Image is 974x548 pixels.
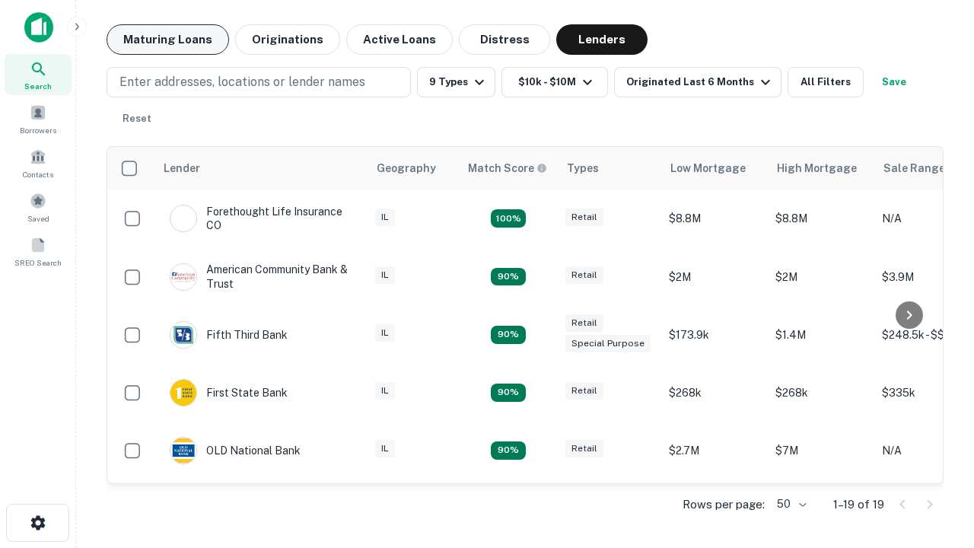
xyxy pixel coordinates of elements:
[375,440,395,457] div: IL
[170,321,288,349] div: Fifth Third Bank
[24,12,53,43] img: capitalize-icon.png
[768,147,874,190] th: High Mortgage
[565,382,603,400] div: Retail
[883,159,945,177] div: Sale Range
[170,205,352,232] div: Forethought Life Insurance CO
[417,67,495,97] button: 9 Types
[567,159,599,177] div: Types
[5,186,72,228] a: Saved
[565,314,603,332] div: Retail
[346,24,453,55] button: Active Loans
[870,67,918,97] button: Save your search to get updates of matches that match your search criteria.
[459,147,558,190] th: Capitalize uses an advanced AI algorithm to match your search with the best lender. The match sco...
[119,73,365,91] p: Enter addresses, locations or lender names
[23,168,53,180] span: Contacts
[5,98,72,139] a: Borrowers
[501,67,608,97] button: $10k - $10M
[661,147,768,190] th: Low Mortgage
[614,67,781,97] button: Originated Last 6 Months
[170,264,196,290] img: picture
[170,379,288,406] div: First State Bank
[491,384,526,402] div: Matching Properties: 2, hasApolloMatch: undefined
[833,495,884,514] p: 1–19 of 19
[768,190,874,247] td: $8.8M
[5,231,72,272] a: SREO Search
[170,380,196,406] img: picture
[170,263,352,290] div: American Community Bank & Trust
[5,142,72,183] a: Contacts
[375,382,395,400] div: IL
[170,437,301,464] div: OLD National Bank
[5,54,72,95] a: Search
[565,335,651,352] div: Special Purpose
[491,326,526,344] div: Matching Properties: 2, hasApolloMatch: undefined
[154,147,368,190] th: Lender
[468,160,544,177] h6: Match Score
[661,190,768,247] td: $8.8M
[107,24,229,55] button: Maturing Loans
[565,209,603,226] div: Retail
[661,247,768,305] td: $2M
[468,160,547,177] div: Capitalize uses an advanced AI algorithm to match your search with the best lender. The match sco...
[661,479,768,537] td: $4.2M
[170,322,196,348] img: picture
[20,124,56,136] span: Borrowers
[777,159,857,177] div: High Mortgage
[788,67,864,97] button: All Filters
[164,159,200,177] div: Lender
[375,266,395,284] div: IL
[24,80,52,92] span: Search
[768,364,874,422] td: $268k
[113,104,161,134] button: Reset
[170,438,196,464] img: picture
[491,441,526,460] div: Matching Properties: 2, hasApolloMatch: undefined
[670,159,746,177] div: Low Mortgage
[375,324,395,342] div: IL
[565,440,603,457] div: Retail
[14,256,62,269] span: SREO Search
[491,209,526,228] div: Matching Properties: 4, hasApolloMatch: undefined
[377,159,436,177] div: Geography
[375,209,395,226] div: IL
[558,147,661,190] th: Types
[235,24,340,55] button: Originations
[459,24,550,55] button: Distress
[661,364,768,422] td: $268k
[661,422,768,479] td: $2.7M
[27,212,49,225] span: Saved
[898,378,974,451] iframe: Chat Widget
[107,67,411,97] button: Enter addresses, locations or lender names
[565,266,603,284] div: Retail
[491,268,526,286] div: Matching Properties: 2, hasApolloMatch: undefined
[771,493,809,515] div: 50
[683,495,765,514] p: Rows per page:
[626,73,775,91] div: Originated Last 6 Months
[368,147,459,190] th: Geography
[556,24,648,55] button: Lenders
[768,247,874,305] td: $2M
[768,306,874,364] td: $1.4M
[768,479,874,537] td: $4.2M
[170,205,196,231] img: picture
[768,422,874,479] td: $7M
[661,306,768,364] td: $173.9k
